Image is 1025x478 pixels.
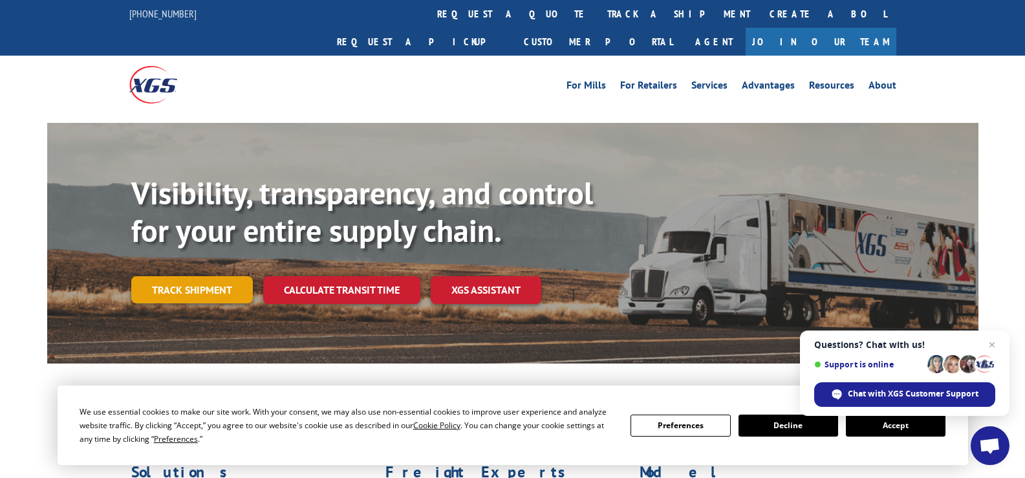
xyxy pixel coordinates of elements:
span: Support is online [814,360,923,369]
button: Accept [846,415,945,437]
span: Cookie Policy [413,420,460,431]
a: Services [691,80,728,94]
a: XGS ASSISTANT [431,276,541,304]
a: Join Our Team [746,28,896,56]
a: Track shipment [131,276,253,303]
div: Open chat [971,426,1009,465]
span: Chat with XGS Customer Support [848,388,978,400]
a: Resources [809,80,854,94]
a: Advantages [742,80,795,94]
a: Request a pickup [327,28,514,56]
a: About [869,80,896,94]
a: For Mills [566,80,606,94]
div: We use essential cookies to make our site work. With your consent, we may also use non-essential ... [80,405,615,446]
a: Agent [682,28,746,56]
span: Preferences [154,433,198,444]
div: Chat with XGS Customer Support [814,382,995,407]
div: Cookie Consent Prompt [58,386,968,465]
button: Decline [739,415,838,437]
b: Visibility, transparency, and control for your entire supply chain. [131,173,593,250]
a: For Retailers [620,80,677,94]
button: Preferences [631,415,730,437]
a: Customer Portal [514,28,682,56]
a: [PHONE_NUMBER] [129,7,197,20]
span: Close chat [984,337,1000,353]
a: Calculate transit time [263,276,420,304]
span: Questions? Chat with us! [814,340,995,350]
